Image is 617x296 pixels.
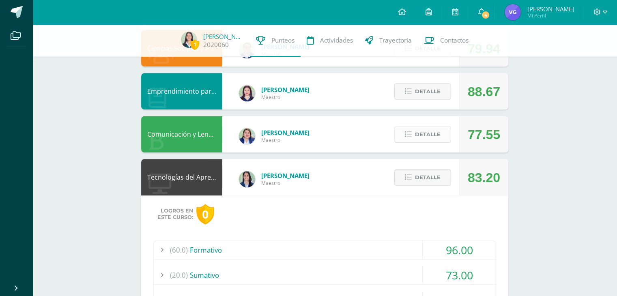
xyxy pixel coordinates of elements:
[239,171,255,187] img: 7489ccb779e23ff9f2c3e89c21f82ed0.png
[261,94,310,101] span: Maestro
[170,241,188,259] span: (60.0)
[141,159,222,195] div: Tecnologías del Aprendizaje y la Comunicación: Computación
[394,126,451,143] button: Detalle
[301,24,359,57] a: Actividades
[394,83,451,100] button: Detalle
[239,85,255,101] img: a452c7054714546f759a1a740f2e8572.png
[190,39,199,49] span: 1
[320,36,353,45] span: Actividades
[261,129,310,137] span: [PERSON_NAME]
[418,24,475,57] a: Contactos
[394,169,451,186] button: Detalle
[415,127,441,142] span: Detalle
[154,266,496,284] div: Sumativo
[527,12,574,19] span: Mi Perfil
[239,128,255,144] img: 97caf0f34450839a27c93473503a1ec1.png
[468,159,500,196] div: 83.20
[359,24,418,57] a: Trayectoria
[170,266,188,284] span: (20.0)
[154,241,496,259] div: Formativo
[527,5,574,13] span: [PERSON_NAME]
[181,32,197,48] img: 5ba1533ff7a61f443698ede858c08838.png
[141,73,222,109] div: Emprendimiento para la Productividad
[261,172,310,180] span: [PERSON_NAME]
[157,208,193,221] span: Logros en este curso:
[196,204,214,225] div: 0
[415,170,441,185] span: Detalle
[261,180,310,187] span: Maestro
[203,32,244,41] a: [PERSON_NAME]
[141,116,222,152] div: Comunicación y Lenguaje, Idioma Español
[440,36,469,45] span: Contactos
[261,86,310,94] span: [PERSON_NAME]
[468,73,500,110] div: 88.67
[423,266,496,284] div: 73.00
[250,24,301,57] a: Punteos
[505,4,521,20] img: 4cb906257454cc9c0ff3fcb673bae337.png
[415,84,441,99] span: Detalle
[423,241,496,259] div: 96.00
[203,41,229,49] a: 2020060
[261,137,310,144] span: Maestro
[481,11,490,19] span: 4
[379,36,412,45] span: Trayectoria
[468,116,500,153] div: 77.55
[271,36,295,45] span: Punteos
